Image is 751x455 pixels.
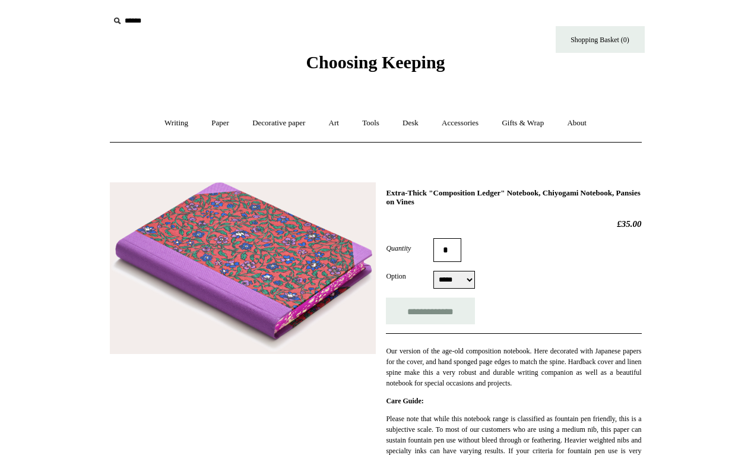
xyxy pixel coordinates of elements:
[556,108,597,139] a: About
[201,108,240,139] a: Paper
[306,62,445,70] a: Choosing Keeping
[351,108,390,139] a: Tools
[306,52,445,72] span: Choosing Keeping
[386,219,641,229] h2: £35.00
[386,188,641,207] h1: Extra-Thick "Composition Ledger" Notebook, Chiyogami Notebook, Pansies on Vines
[556,26,645,53] a: Shopping Basket (0)
[318,108,350,139] a: Art
[386,346,641,388] p: Our version of the age-old composition notebook. Here decorated with Japanese papers for the cove...
[242,108,316,139] a: Decorative paper
[386,397,423,405] strong: Care Guide:
[110,182,376,355] img: Extra-Thick "Composition Ledger" Notebook, Chiyogami Notebook, Pansies on Vines
[386,271,433,282] label: Option
[386,243,433,254] label: Quantity
[431,108,489,139] a: Accessories
[392,108,429,139] a: Desk
[154,108,199,139] a: Writing
[491,108,554,139] a: Gifts & Wrap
